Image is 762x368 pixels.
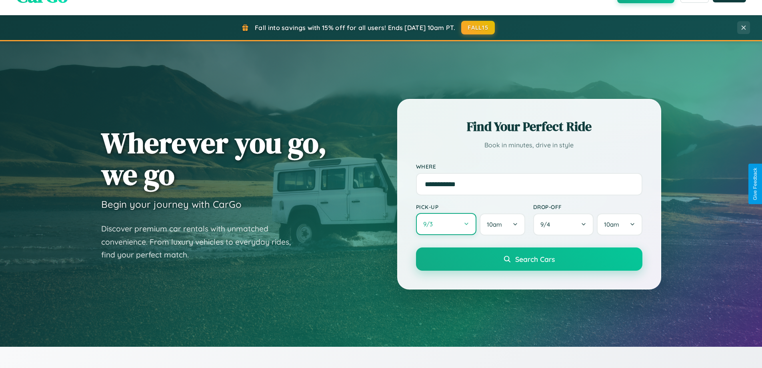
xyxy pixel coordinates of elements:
span: 9 / 3 [423,220,437,228]
span: 9 / 4 [540,221,554,228]
p: Book in minutes, drive in style [416,139,642,151]
span: 10am [487,221,502,228]
button: Search Cars [416,247,642,271]
h3: Begin your journey with CarGo [101,198,242,210]
span: 10am [604,221,619,228]
button: 10am [597,213,642,235]
div: Give Feedback [752,168,758,200]
h2: Find Your Perfect Ride [416,118,642,135]
button: 9/3 [416,213,477,235]
span: Fall into savings with 15% off for all users! Ends [DATE] 10am PT. [255,24,455,32]
label: Drop-off [533,203,642,210]
label: Pick-up [416,203,525,210]
p: Discover premium car rentals with unmatched convenience. From luxury vehicles to everyday rides, ... [101,222,301,261]
label: Where [416,163,642,170]
span: Search Cars [515,255,555,263]
h1: Wherever you go, we go [101,127,327,190]
button: 10am [480,213,525,235]
button: FALL15 [461,21,495,34]
button: 9/4 [533,213,594,235]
